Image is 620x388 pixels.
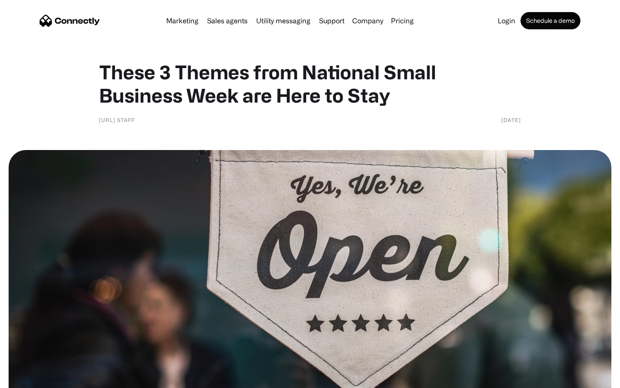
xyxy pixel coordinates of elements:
[9,373,52,385] aside: Language selected: English
[163,17,202,24] a: Marketing
[501,116,521,124] div: [DATE]
[40,14,100,27] a: home
[350,15,386,27] div: Company
[253,17,314,24] a: Utility messaging
[204,17,251,24] a: Sales agents
[99,116,135,124] div: [URL] Staff
[494,17,519,24] a: Login
[521,12,580,29] a: Schedule a demo
[387,17,417,24] a: Pricing
[352,15,383,27] div: Company
[316,17,348,24] a: Support
[99,60,521,107] h1: These 3 Themes from National Small Business Week are Here to Stay
[17,373,52,385] ul: Language list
